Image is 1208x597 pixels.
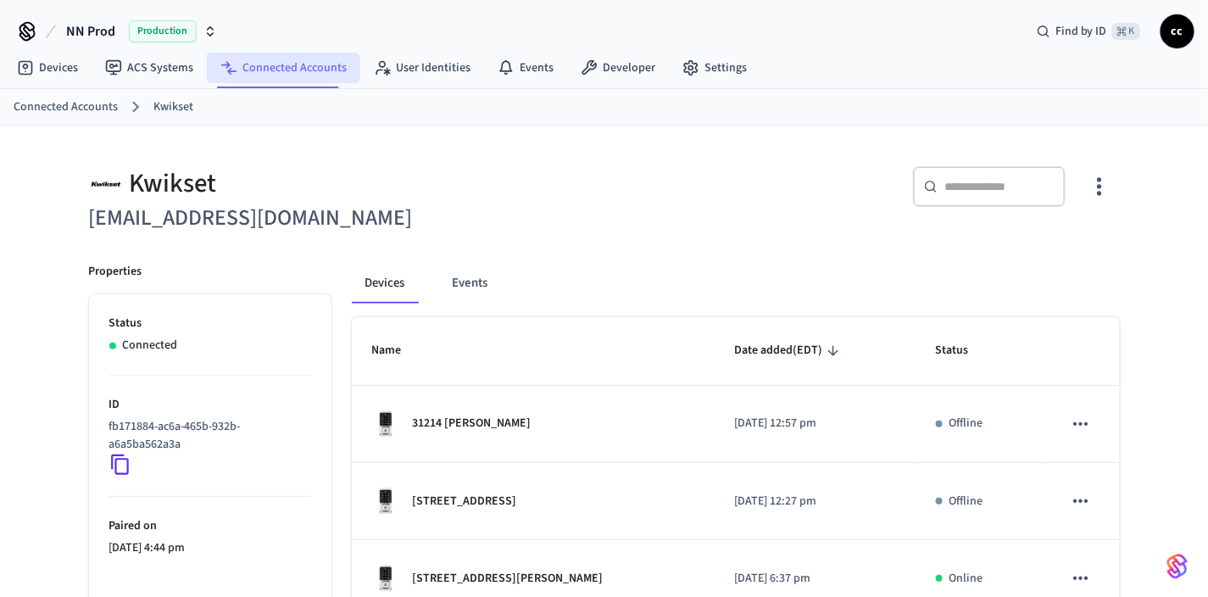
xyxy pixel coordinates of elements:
span: Production [129,20,197,42]
button: cc [1161,14,1194,48]
p: Online [949,570,983,588]
img: Kwikset Halo Touchscreen Wifi Enabled Smart Lock, Polished Chrome, Front [372,488,399,515]
span: Status [936,338,991,364]
a: Events [484,53,567,83]
div: connected account tabs [352,263,1120,304]
button: Devices [352,263,419,304]
p: [STREET_ADDRESS][PERSON_NAME] [413,570,604,588]
p: ID [109,396,311,414]
img: Kwikset Halo Touchscreen Wifi Enabled Smart Lock, Polished Chrome, Front [372,565,399,592]
span: Date added(EDT) [734,338,844,364]
p: [DATE] 6:37 pm [734,570,894,588]
a: Devices [3,53,92,83]
p: 31214 [PERSON_NAME] [413,415,532,432]
p: Paired on [109,517,311,535]
img: SeamLogoGradient.69752ec5.svg [1167,553,1188,580]
a: Kwikset [153,98,193,116]
p: fb171884-ac6a-465b-932b-a6a5ba562a3a [109,418,304,454]
p: Connected [123,337,178,354]
a: User Identities [360,53,484,83]
h6: [EMAIL_ADDRESS][DOMAIN_NAME] [89,201,594,236]
a: Developer [567,53,669,83]
a: Connected Accounts [14,98,118,116]
div: Find by ID⌘ K [1023,16,1154,47]
span: ⌘ K [1112,23,1140,40]
a: Settings [669,53,760,83]
p: [DATE] 12:57 pm [734,415,894,432]
button: Events [439,263,502,304]
p: Status [109,315,311,332]
span: Name [372,338,424,364]
p: Offline [949,415,983,432]
p: [STREET_ADDRESS] [413,493,517,511]
a: Connected Accounts [207,53,360,83]
p: Properties [89,263,142,281]
span: Find by ID [1055,23,1107,40]
img: Kwikset Logo, Square [89,166,123,201]
span: NN Prod [66,21,115,42]
span: cc [1162,16,1193,47]
img: Kwikset Halo Touchscreen Wifi Enabled Smart Lock, Polished Chrome, Front [372,410,399,438]
div: Kwikset [89,166,594,201]
a: ACS Systems [92,53,207,83]
p: [DATE] 4:44 pm [109,539,311,557]
p: Offline [949,493,983,511]
p: [DATE] 12:27 pm [734,493,894,511]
